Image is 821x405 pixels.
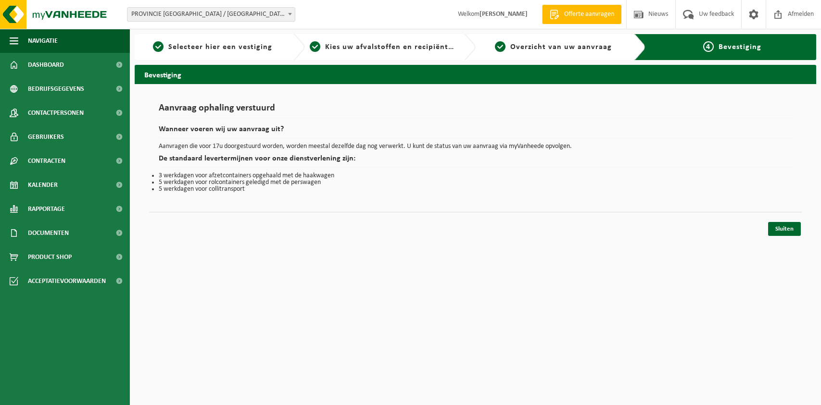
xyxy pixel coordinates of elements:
span: Documenten [28,221,69,245]
span: PROVINCIE OOST VLAANDEREN / BRIELMEERSEN - DEINZE [127,8,295,21]
h2: Bevestiging [135,65,816,84]
h1: Aanvraag ophaling verstuurd [159,103,792,118]
span: Overzicht van uw aanvraag [510,43,612,51]
a: Sluiten [768,222,801,236]
span: Contracten [28,149,65,173]
span: Rapportage [28,197,65,221]
li: 3 werkdagen voor afzetcontainers opgehaald met de haakwagen [159,172,792,179]
span: Offerte aanvragen [562,10,617,19]
span: Selecteer hier een vestiging [168,43,272,51]
strong: [PERSON_NAME] [480,11,528,18]
h2: Wanneer voeren wij uw aanvraag uit? [159,125,792,138]
span: Kalender [28,173,58,197]
p: Aanvragen die voor 17u doorgestuurd worden, worden meestal dezelfde dag nog verwerkt. U kunt de s... [159,143,792,150]
span: Navigatie [28,29,58,53]
span: PROVINCIE OOST VLAANDEREN / BRIELMEERSEN - DEINZE [127,7,295,22]
span: Dashboard [28,53,64,77]
span: 1 [153,41,164,52]
h2: De standaard levertermijnen voor onze dienstverlening zijn: [159,155,792,168]
span: Acceptatievoorwaarden [28,269,106,293]
span: Gebruikers [28,125,64,149]
li: 5 werkdagen voor rolcontainers geledigd met de perswagen [159,179,792,186]
a: 3Overzicht van uw aanvraag [480,41,627,53]
a: Offerte aanvragen [542,5,621,24]
a: 2Kies uw afvalstoffen en recipiënten [310,41,456,53]
span: Product Shop [28,245,72,269]
span: 2 [310,41,320,52]
span: 4 [703,41,714,52]
span: Bedrijfsgegevens [28,77,84,101]
span: Kies uw afvalstoffen en recipiënten [325,43,457,51]
li: 5 werkdagen voor collitransport [159,186,792,193]
span: 3 [495,41,505,52]
a: 1Selecteer hier een vestiging [139,41,286,53]
span: Contactpersonen [28,101,84,125]
span: Bevestiging [719,43,761,51]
